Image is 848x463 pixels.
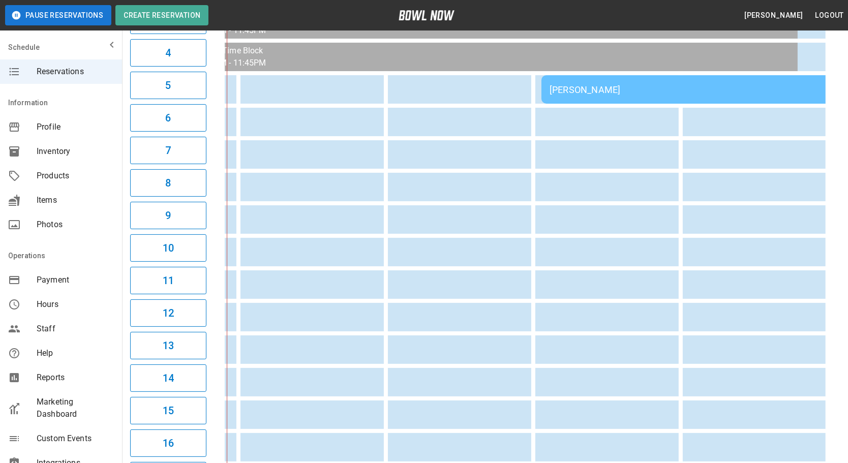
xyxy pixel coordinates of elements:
[163,337,174,354] h6: 13
[130,137,206,164] button: 7
[811,6,848,25] button: Logout
[165,207,171,224] h6: 9
[550,84,826,95] div: [PERSON_NAME]
[130,234,206,262] button: 10
[130,332,206,359] button: 13
[5,5,111,25] button: Pause Reservations
[163,305,174,321] h6: 12
[37,194,114,206] span: Items
[399,10,455,20] img: logo
[37,372,114,384] span: Reports
[130,299,206,327] button: 12
[130,104,206,132] button: 6
[163,370,174,386] h6: 14
[130,364,206,392] button: 14
[165,77,171,94] h6: 5
[37,219,114,231] span: Photos
[165,110,171,126] h6: 6
[37,433,114,445] span: Custom Events
[165,142,171,159] h6: 7
[37,121,114,133] span: Profile
[165,175,171,191] h6: 8
[130,39,206,67] button: 4
[37,396,114,420] span: Marketing Dashboard
[163,240,174,256] h6: 10
[37,145,114,158] span: Inventory
[130,72,206,99] button: 5
[740,6,807,25] button: [PERSON_NAME]
[37,347,114,359] span: Help
[130,169,206,197] button: 8
[130,267,206,294] button: 11
[163,403,174,419] h6: 15
[165,45,171,61] h6: 4
[163,435,174,451] h6: 16
[115,5,208,25] button: Create Reservation
[163,272,174,289] h6: 11
[130,397,206,424] button: 15
[37,323,114,335] span: Staff
[37,170,114,182] span: Products
[37,298,114,311] span: Hours
[130,429,206,457] button: 16
[37,274,114,286] span: Payment
[130,202,206,229] button: 9
[37,66,114,78] span: Reservations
